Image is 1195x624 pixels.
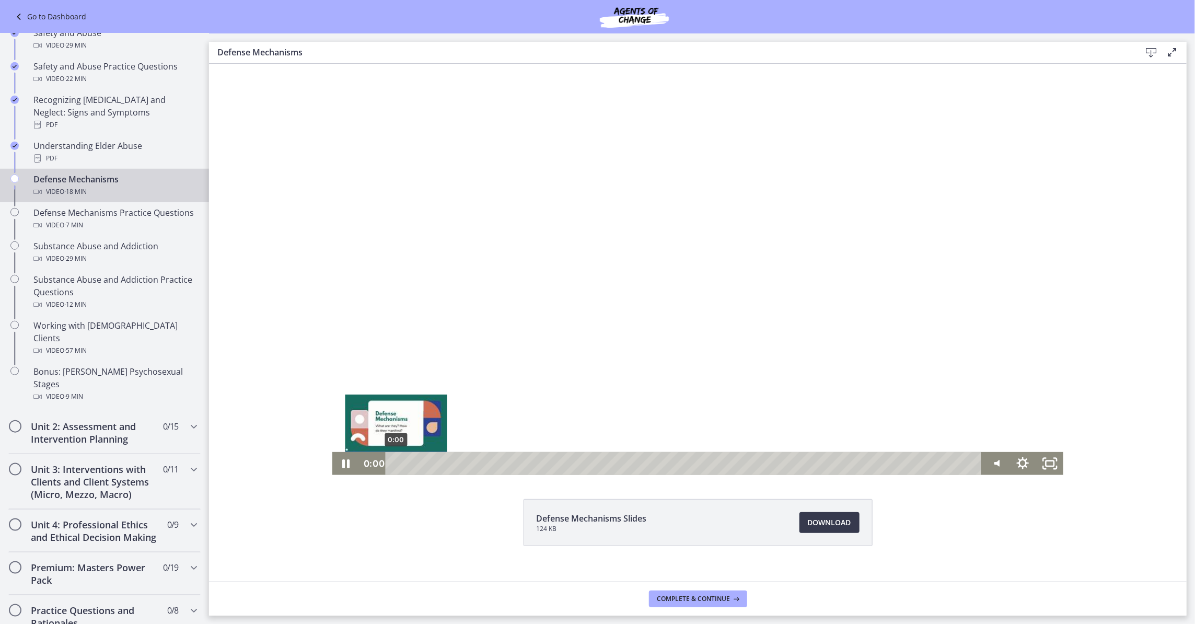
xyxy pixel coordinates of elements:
i: Completed [10,142,19,150]
div: Safety and Abuse [33,27,196,52]
span: · 22 min [64,73,87,85]
span: Defense Mechanisms Slides [537,512,647,525]
span: · 9 min [64,390,83,403]
button: Fullscreen [827,388,854,411]
span: 0 / 15 [163,420,178,433]
span: · 18 min [64,186,87,198]
img: Agents of Change [572,4,697,29]
i: Completed [10,62,19,71]
div: Video [33,298,196,311]
h2: Premium: Masters Power Pack [31,561,158,586]
span: · 7 min [64,219,83,232]
div: Video [33,390,196,403]
div: Video [33,252,196,265]
div: Video [33,219,196,232]
div: Recognizing [MEDICAL_DATA] and Neglect: Signs and Symptoms [33,94,196,131]
h2: Unit 3: Interventions with Clients and Client Systems (Micro, Mezzo, Macro) [31,463,158,501]
button: Complete & continue [649,591,747,607]
span: · 29 min [64,252,87,265]
div: Understanding Elder Abuse [33,140,196,165]
span: 0 / 8 [167,604,178,617]
span: Complete & continue [657,595,730,603]
div: Substance Abuse and Addiction [33,240,196,265]
a: Go to Dashboard [13,10,86,23]
button: Mute [773,388,800,411]
div: PDF [33,152,196,165]
div: PDF [33,119,196,131]
span: 0 / 9 [167,518,178,531]
div: Video [33,39,196,52]
div: Working with [DEMOGRAPHIC_DATA] Clients [33,319,196,357]
div: Defense Mechanisms Practice Questions [33,206,196,232]
span: · 12 min [64,298,87,311]
span: 0 / 19 [163,561,178,574]
iframe: Video Lesson [209,64,1187,475]
button: Show settings menu [800,388,827,411]
div: Bonus: [PERSON_NAME] Psychosexual Stages [33,365,196,403]
a: Download [799,512,860,533]
div: Video [33,344,196,357]
span: · 57 min [64,344,87,357]
span: · 29 min [64,39,87,52]
div: Video [33,186,196,198]
span: 124 KB [537,525,647,533]
div: Video [33,73,196,85]
h2: Unit 4: Professional Ethics and Ethical Decision Making [31,518,158,544]
span: Download [808,516,851,529]
div: Defense Mechanisms [33,173,196,198]
i: Completed [10,96,19,104]
h3: Defense Mechanisms [217,46,1124,59]
div: Safety and Abuse Practice Questions [33,60,196,85]
h2: Unit 2: Assessment and Intervention Planning [31,420,158,445]
div: Substance Abuse and Addiction Practice Questions [33,273,196,311]
span: 0 / 11 [163,463,178,476]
